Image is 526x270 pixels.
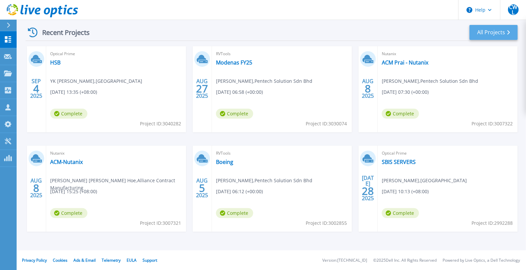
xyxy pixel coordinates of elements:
[50,109,87,119] span: Complete
[53,257,67,263] a: Cookies
[50,159,83,165] a: ACM-Nutanix
[382,77,478,85] span: [PERSON_NAME] , Pentech Solution Sdn Bhd
[382,50,514,58] span: Nutanix
[50,88,97,96] span: [DATE] 13:35 (+08:00)
[472,120,513,127] span: Project ID: 3007322
[143,257,157,263] a: Support
[382,150,514,157] span: Optical Prime
[306,120,347,127] span: Project ID: 3030074
[362,188,374,194] span: 28
[382,188,429,195] span: [DATE] 10:13 (+08:00)
[30,176,43,200] div: AUG 2025
[216,150,348,157] span: RVTools
[50,188,97,195] span: [DATE] 15:25 (+08:00)
[470,25,518,40] a: All Projects
[22,257,47,263] a: Privacy Policy
[382,159,416,165] a: SBIS SERVERS
[127,257,137,263] a: EULA
[199,185,205,191] span: 5
[362,176,374,200] div: [DATE] 2025
[50,150,182,157] span: Nutanix
[50,77,142,85] span: YK [PERSON_NAME] , [GEOGRAPHIC_DATA]
[33,86,39,91] span: 4
[140,219,181,227] span: Project ID: 3007321
[382,88,429,96] span: [DATE] 07:30 (+00:00)
[443,258,520,263] li: Powered by Live Optics, a Dell Technology
[102,257,121,263] a: Telemetry
[216,177,312,184] span: [PERSON_NAME] , Pentech Solution Sdn Bhd
[50,59,60,66] a: HSB
[216,159,233,165] a: Boeing
[216,88,263,96] span: [DATE] 06:58 (+00:00)
[365,86,371,91] span: 8
[216,50,348,58] span: RVTools
[322,258,367,263] li: Version: [TECHNICAL_ID]
[140,120,181,127] span: Project ID: 3040282
[306,219,347,227] span: Project ID: 3002855
[216,208,253,218] span: Complete
[508,4,519,15] span: CWL
[382,109,419,119] span: Complete
[50,208,87,218] span: Complete
[50,177,186,192] span: [PERSON_NAME] [PERSON_NAME] Hoe , Alliance Contract Manufacturing
[382,177,467,184] span: [PERSON_NAME] , [GEOGRAPHIC_DATA]
[196,76,208,101] div: AUG 2025
[196,86,208,91] span: 27
[382,208,419,218] span: Complete
[73,257,96,263] a: Ads & Email
[50,50,182,58] span: Optical Prime
[472,219,513,227] span: Project ID: 2992288
[216,59,252,66] a: Modenas FY25
[26,24,99,41] div: Recent Projects
[216,109,253,119] span: Complete
[362,76,374,101] div: AUG 2025
[382,59,428,66] a: ACM Prai - Nutanix
[216,188,263,195] span: [DATE] 06:12 (+00:00)
[373,258,437,263] li: © 2025 Dell Inc. All Rights Reserved
[196,176,208,200] div: AUG 2025
[30,76,43,101] div: SEP 2025
[216,77,312,85] span: [PERSON_NAME] , Pentech Solution Sdn Bhd
[33,185,39,191] span: 8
